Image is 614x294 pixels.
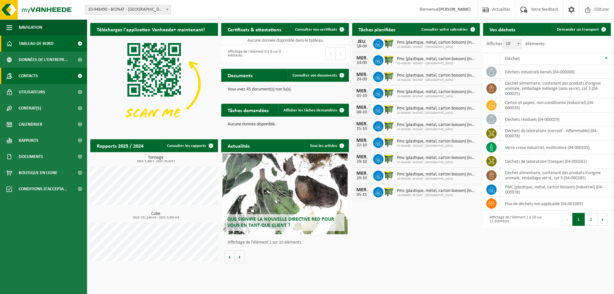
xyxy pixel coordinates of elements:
[355,77,368,82] div: 24-09
[397,78,477,82] span: 10-948490 - BIONAT - [GEOGRAPHIC_DATA]
[397,73,477,78] span: Pmc (plastique, métal, carton boisson) (industriel)
[228,122,342,127] p: Aucune donnée disponible.
[383,170,394,181] img: WB-1100-HPE-GN-50
[355,176,368,181] div: 29-10
[355,187,368,193] div: MER.
[94,155,218,163] h3: Tonnage
[355,121,368,127] div: MER.
[500,126,611,141] td: déchets de laboratoire (corrosif - inflammable) (04-000078)
[397,144,477,148] span: 10-948490 - BIONAT - [GEOGRAPHIC_DATA]
[383,87,394,98] img: WB-1100-HPE-GN-50
[397,111,477,115] span: 10-948490 - BIONAT - [GEOGRAPHIC_DATA]
[355,56,368,61] div: MER.
[19,165,57,181] span: Boutique en ligne
[292,73,337,78] span: Consulter vos documents
[19,116,42,132] span: Calendrier
[19,84,45,100] span: Utilisateurs
[19,100,41,116] span: Contrat(s)
[416,23,479,36] a: Consulter votre calendrier
[500,197,611,211] td: flux de déchets non applicable (04-001085)
[397,128,477,131] span: 10-948490 - BIONAT - [GEOGRAPHIC_DATA]
[397,106,477,111] span: Pmc (plastique, métal, carton boisson) (industriel)
[355,39,368,44] div: JEU.
[295,27,337,32] span: Consulter vos certificats
[90,23,211,36] h2: Téléchargez l'application Vanheede+ maintenant!
[19,52,68,68] span: Données de l'entrepr...
[19,181,67,197] span: Conditions d'accepta...
[397,57,477,62] span: Pmc (plastique, métal, carton boisson) (industriel)
[287,69,348,82] a: Consulter vos documents
[94,216,218,219] span: 2024: 251,240 m3 - 2025: 0,000 m3
[19,36,54,52] span: Tableau de bord
[278,104,348,117] a: Afficher les tâches demandées
[355,138,368,143] div: MER.
[397,122,477,128] span: Pmc (plastique, métal, carton boisson) (industriel)
[228,240,346,245] p: Affichage de l'élément 1 sur 10 éléments
[397,40,477,45] span: Pmc (plastique, métal, carton boisson) (industriel)
[397,89,477,95] span: Pmc (plastique, métal, carton boisson) (industriel)
[85,5,171,14] span: 10-948490 - BIONAT - NAMUR - SUARLÉE
[562,213,572,226] button: Previous
[85,5,171,15] span: 10-948490 - BIONAT - NAMUR - SUARLÉE
[383,71,394,82] img: WB-1100-HPE-GN-50
[383,104,394,115] img: WB-1100-HPE-GN-50
[221,23,288,36] h2: Certificats & attestations
[355,89,368,94] div: MER.
[500,154,611,168] td: déchets de laboratoire (toxique) (04-000261)
[397,161,477,164] span: 10-948490 - BIONAT - [GEOGRAPHIC_DATA]
[19,149,43,165] span: Documents
[223,153,348,234] a: Que signifie la nouvelle directive RED pour vous en tant que client ?
[500,79,611,98] td: déchet alimentaire, contenant des produits d'origine animale, emballage mélangé (sans verre), cat...
[94,160,218,163] span: 2024: 5,980 t - 2025: 39,825 t
[397,177,477,181] span: 10-948490 - BIONAT - [GEOGRAPHIC_DATA]
[421,27,468,32] span: Consulter votre calendrier
[500,183,611,197] td: PMC (plastique, métal, carton boisson) (industriel) (04-000978)
[383,137,394,148] img: WB-1100-HPE-GN-50
[19,19,42,36] span: Navigation
[228,87,342,92] p: Vous avez 45 document(s) non lu(s).
[355,171,368,176] div: MER.
[355,154,368,160] div: MER.
[90,36,218,132] img: Download de VHEPlus App
[355,94,368,98] div: 01-10
[162,139,217,152] a: Consulter les rapports
[90,139,150,152] h2: Rapports 2025 / 2024
[355,44,368,49] div: 18-09
[598,213,608,226] button: Next
[397,155,477,161] span: Pmc (plastique, métal, carton boisson) (industriel)
[500,112,611,126] td: déchets résiduels (04-000029)
[355,193,368,197] div: 05-11
[585,213,598,226] button: 2
[397,172,477,177] span: Pmc (plastique, métal, carton boisson) (industriel)
[572,213,585,226] button: 1
[505,56,520,61] span: Déchet
[500,98,611,112] td: carton et papier, non-conditionné (industriel) (04-000026)
[221,69,259,81] h2: Documents
[19,68,38,84] span: Contacts
[355,61,368,65] div: 24-09
[355,110,368,115] div: 08-10
[557,27,599,32] span: Demander un transport
[352,23,402,36] h2: Tâches planifiées
[503,39,522,48] span: 10
[397,45,477,49] span: 10-948490 - BIONAT - [GEOGRAPHIC_DATA]
[336,47,346,60] button: Next
[500,168,611,183] td: déchet alimentaire, contenant des produits d'origine animale, emballage verre, cat 3 (04-000285)
[355,143,368,148] div: 22-10
[503,39,522,49] span: 10
[439,7,471,12] strong: [PERSON_NAME]
[383,153,394,164] img: WB-1100-HPE-GN-50
[397,62,477,66] span: 10-948490 - BIONAT - [GEOGRAPHIC_DATA]
[221,104,275,116] h2: Tâches demandées
[483,23,522,36] h2: Vos déchets
[397,188,477,194] span: Pmc (plastique, métal, carton boisson) (industriel)
[283,108,337,112] span: Afficher les tâches demandées
[221,36,349,45] td: Aucune donnée disponible dans le tableau
[500,141,611,154] td: verre creux industriel, multicolore (04-000205)
[221,139,256,152] h2: Actualités
[486,41,545,47] label: Afficher éléments
[383,54,394,65] img: WB-1100-HPE-GN-50
[552,23,610,36] a: Demander un transport
[486,212,544,226] div: Affichage de l'élément 1 à 10 sur 11 éléments
[355,105,368,110] div: MER.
